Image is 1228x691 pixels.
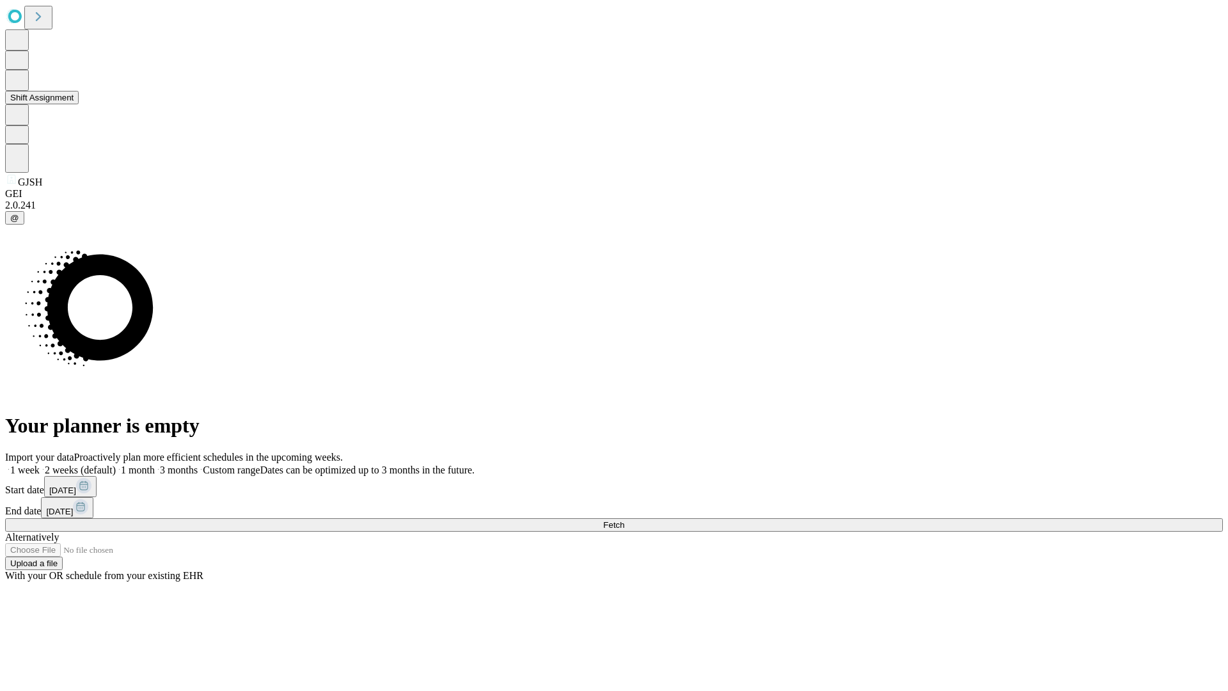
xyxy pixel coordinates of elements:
[5,518,1223,532] button: Fetch
[10,213,19,223] span: @
[5,570,203,581] span: With your OR schedule from your existing EHR
[203,465,260,475] span: Custom range
[5,211,24,225] button: @
[5,188,1223,200] div: GEI
[260,465,475,475] span: Dates can be optimized up to 3 months in the future.
[5,452,74,463] span: Import your data
[5,497,1223,518] div: End date
[49,486,76,495] span: [DATE]
[160,465,198,475] span: 3 months
[5,532,59,543] span: Alternatively
[5,476,1223,497] div: Start date
[5,414,1223,438] h1: Your planner is empty
[45,465,116,475] span: 2 weeks (default)
[603,520,624,530] span: Fetch
[41,497,93,518] button: [DATE]
[10,465,40,475] span: 1 week
[121,465,155,475] span: 1 month
[44,476,97,497] button: [DATE]
[46,507,73,516] span: [DATE]
[5,91,79,104] button: Shift Assignment
[74,452,343,463] span: Proactively plan more efficient schedules in the upcoming weeks.
[5,557,63,570] button: Upload a file
[18,177,42,187] span: GJSH
[5,200,1223,211] div: 2.0.241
